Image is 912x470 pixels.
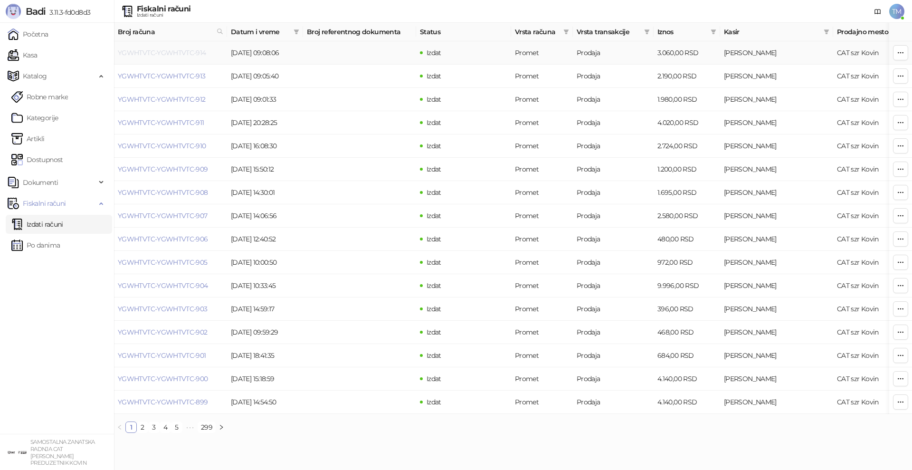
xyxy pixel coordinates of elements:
[114,297,227,321] td: YGWHTVTC-YGWHTVTC-903
[114,422,125,433] button: left
[511,321,573,344] td: Promet
[720,181,833,204] td: Nebojša Mićović
[171,422,182,432] a: 5
[720,88,833,111] td: Tatjana Micovic
[654,41,720,65] td: 3.060,00 RSD
[870,4,885,19] a: Dokumentacija
[114,158,227,181] td: YGWHTVTC-YGWHTVTC-909
[137,422,148,433] li: 2
[563,29,569,35] span: filter
[511,41,573,65] td: Promet
[642,25,652,39] span: filter
[114,274,227,297] td: YGWHTVTC-YGWHTVTC-904
[114,228,227,251] td: YGWHTVTC-YGWHTVTC-906
[654,344,720,367] td: 684,00 RSD
[227,65,303,88] td: [DATE] 09:05:40
[11,215,63,234] a: Izdati računi
[114,422,125,433] li: Prethodna strana
[46,8,90,17] span: 3.11.3-fd0d8d3
[427,188,441,197] span: Izdat
[573,111,654,134] td: Prodaja
[720,65,833,88] td: Tatjana Micovic
[427,118,441,127] span: Izdat
[511,228,573,251] td: Promet
[515,27,560,37] span: Vrsta računa
[23,67,47,86] span: Katalog
[573,297,654,321] td: Prodaja
[11,150,63,169] a: Dostupnost
[573,367,654,391] td: Prodaja
[511,391,573,414] td: Promet
[654,181,720,204] td: 1.695,00 RSD
[720,134,833,158] td: Nebojša Mićović
[573,88,654,111] td: Prodaja
[117,424,123,430] span: left
[227,228,303,251] td: [DATE] 12:40:52
[511,274,573,297] td: Promet
[292,25,301,39] span: filter
[573,134,654,158] td: Prodaja
[137,13,190,18] div: Izdati računi
[118,48,206,57] a: YGWHTVTC-YGWHTVTC-914
[720,391,833,414] td: Tatjana Micovic
[427,258,441,267] span: Izdat
[8,443,27,462] img: 64x64-companyLogo-ae27db6e-dfce-48a1-b68e-83471bd1bffd.png
[573,158,654,181] td: Prodaja
[114,204,227,228] td: YGWHTVTC-YGWHTVTC-907
[654,297,720,321] td: 396,00 RSD
[720,367,833,391] td: Tatjana Micovic
[427,95,441,104] span: Izdat
[427,48,441,57] span: Izdat
[511,88,573,111] td: Promet
[118,258,208,267] a: YGWHTVTC-YGWHTVTC-905
[720,23,833,41] th: Kasir
[654,251,720,274] td: 972,00 RSD
[573,65,654,88] td: Prodaja
[114,23,227,41] th: Broj računa
[198,422,215,432] a: 299
[573,181,654,204] td: Prodaja
[511,297,573,321] td: Promet
[231,27,290,37] span: Datum i vreme
[573,274,654,297] td: Prodaja
[11,87,68,106] a: Robne marke
[160,422,171,432] a: 4
[149,422,159,432] a: 3
[114,65,227,88] td: YGWHTVTC-YGWHTVTC-913
[709,25,718,39] span: filter
[511,251,573,274] td: Promet
[427,398,441,406] span: Izdat
[511,204,573,228] td: Promet
[654,274,720,297] td: 9.996,00 RSD
[720,274,833,297] td: Tatjana Micovic
[227,158,303,181] td: [DATE] 15:50:12
[118,118,204,127] a: YGWHTVTC-YGWHTVTC-911
[227,297,303,321] td: [DATE] 14:59:17
[114,111,227,134] td: YGWHTVTC-YGWHTVTC-911
[654,228,720,251] td: 480,00 RSD
[6,4,21,19] img: Logo
[126,422,136,432] a: 1
[720,204,833,228] td: Nebojša Mićović
[114,344,227,367] td: YGWHTVTC-YGWHTVTC-901
[11,236,60,255] a: Po danima
[561,25,571,39] span: filter
[227,367,303,391] td: [DATE] 15:18:59
[427,72,441,80] span: Izdat
[216,422,227,433] li: Sledeća strana
[657,27,707,37] span: Iznos
[577,27,640,37] span: Vrsta transakcije
[227,181,303,204] td: [DATE] 14:30:01
[416,23,511,41] th: Status
[11,129,45,148] a: ArtikliArtikli
[573,251,654,274] td: Prodaja
[198,422,216,433] li: 299
[114,41,227,65] td: YGWHTVTC-YGWHTVTC-914
[114,88,227,111] td: YGWHTVTC-YGWHTVTC-912
[118,95,206,104] a: YGWHTVTC-YGWHTVTC-912
[227,204,303,228] td: [DATE] 14:06:56
[427,211,441,220] span: Izdat
[118,235,208,243] a: YGWHTVTC-YGWHTVTC-906
[11,108,58,127] a: Kategorije
[720,111,833,134] td: Tatjana Micovic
